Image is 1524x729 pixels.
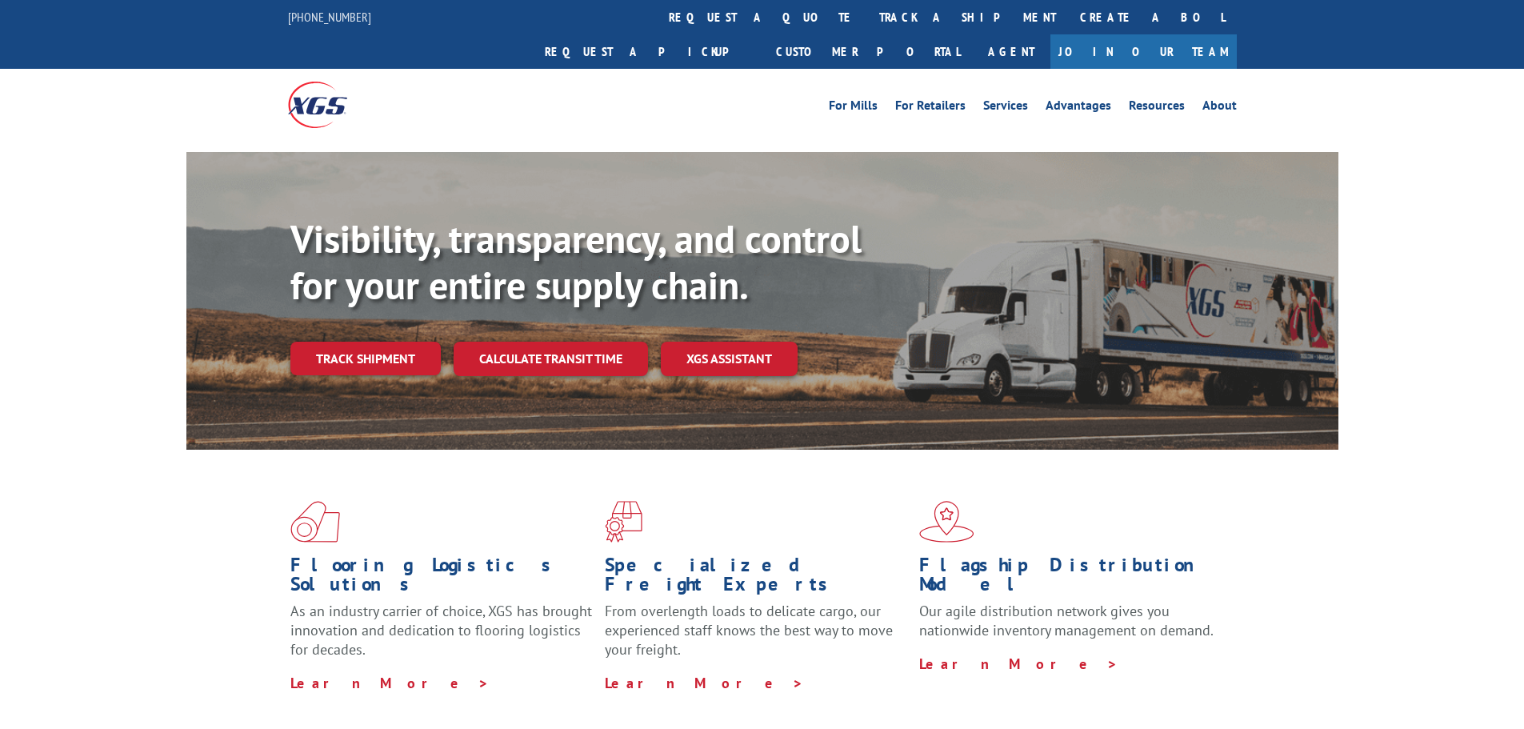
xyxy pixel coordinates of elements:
a: Learn More > [605,674,804,692]
a: Request a pickup [533,34,764,69]
span: Our agile distribution network gives you nationwide inventory management on demand. [919,602,1214,639]
img: xgs-icon-flagship-distribution-model-red [919,501,974,543]
p: From overlength loads to delicate cargo, our experienced staff knows the best way to move your fr... [605,602,907,673]
h1: Flagship Distribution Model [919,555,1222,602]
a: For Mills [829,99,878,117]
a: Track shipment [290,342,441,375]
h1: Flooring Logistics Solutions [290,555,593,602]
a: Advantages [1046,99,1111,117]
a: Learn More > [919,655,1118,673]
a: Agent [972,34,1050,69]
img: xgs-icon-focused-on-flooring-red [605,501,642,543]
h1: Specialized Freight Experts [605,555,907,602]
b: Visibility, transparency, and control for your entire supply chain. [290,214,862,310]
a: For Retailers [895,99,966,117]
span: As an industry carrier of choice, XGS has brought innovation and dedication to flooring logistics... [290,602,592,659]
a: XGS ASSISTANT [661,342,798,376]
a: Customer Portal [764,34,972,69]
a: Resources [1129,99,1185,117]
a: Learn More > [290,674,490,692]
a: [PHONE_NUMBER] [288,9,371,25]
a: Calculate transit time [454,342,648,376]
a: About [1202,99,1237,117]
img: xgs-icon-total-supply-chain-intelligence-red [290,501,340,543]
a: Services [983,99,1028,117]
a: Join Our Team [1050,34,1237,69]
